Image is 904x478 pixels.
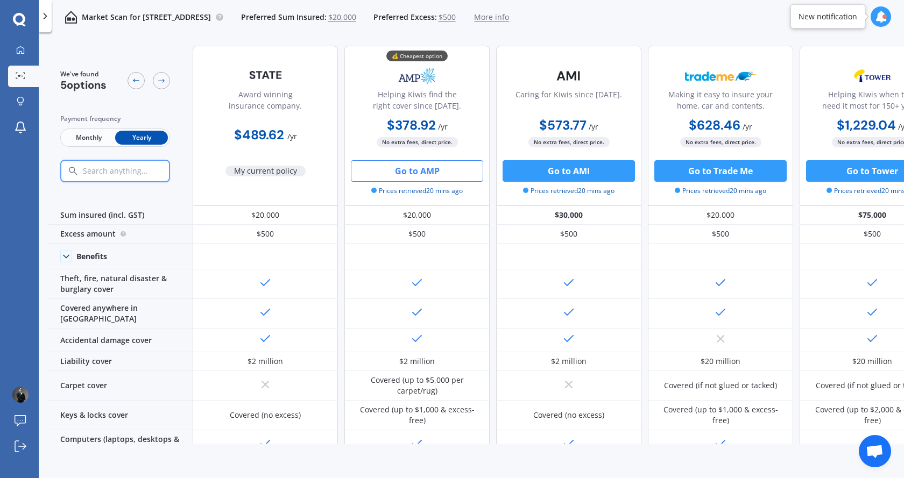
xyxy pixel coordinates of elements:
[551,356,587,367] div: $2 million
[47,206,193,225] div: Sum insured (incl. GST)
[438,122,448,132] span: / yr
[689,117,740,133] b: $628.46
[230,62,301,88] img: State-text-1.webp
[287,131,297,141] span: / yr
[115,131,168,145] span: Yearly
[528,137,610,147] span: No extra fees, direct price.
[47,269,193,299] div: Theft, fire, natural disaster & burglary cover
[60,78,107,92] span: 5 options
[328,12,356,23] span: $20,000
[539,117,587,133] b: $573.77
[743,122,752,132] span: / yr
[202,89,329,116] div: Award winning insurance company.
[515,89,622,116] div: Caring for Kiwis since [DATE].
[352,375,482,396] div: Covered (up to $5,000 per carpet/rug)
[399,356,435,367] div: $2 million
[62,131,115,145] span: Monthly
[701,356,740,367] div: $20 million
[656,404,785,426] div: Covered (up to $1,000 & excess-free)
[377,137,458,147] span: No extra fees, direct price.
[382,62,453,89] img: AMP.webp
[193,206,338,225] div: $20,000
[654,160,787,182] button: Go to Trade Me
[76,252,107,261] div: Benefits
[371,186,463,196] span: Prices retrieved 20 mins ago
[533,410,604,420] div: Covered (no excess)
[685,62,756,89] img: Trademe.webp
[344,225,490,244] div: $500
[503,160,635,182] button: Go to AMI
[60,113,170,124] div: Payment frequency
[373,12,437,23] span: Preferred Excess:
[82,166,192,176] input: Search anything...
[12,387,29,403] img: ACg8ocIHBwd6PAzPy9DwjUYwfOJpy0gZbP4rX5IwbQhMA9jQHe2vcMQA=s96-c
[474,12,509,23] span: More info
[47,430,193,460] div: Computers (laptops, desktops & tablets) cover
[523,186,615,196] span: Prices retrieved 20 mins ago
[852,356,892,367] div: $20 million
[352,404,482,426] div: Covered (up to $1,000 & excess-free)
[47,352,193,371] div: Liability cover
[47,299,193,329] div: Covered anywhere in [GEOGRAPHIC_DATA]
[675,186,766,196] span: Prices retrieved 20 mins ago
[230,410,301,420] div: Covered (no excess)
[241,12,327,23] span: Preferred Sum Insured:
[234,126,284,143] b: $489.62
[859,435,891,467] div: Open chat
[351,160,483,182] button: Go to AMP
[589,122,598,132] span: / yr
[533,62,604,89] img: AMI-text-1.webp
[344,206,490,225] div: $20,000
[664,380,777,391] div: Covered (if not glued or tacked)
[496,225,641,244] div: $500
[439,12,456,23] span: $500
[47,401,193,430] div: Keys & locks cover
[657,89,784,116] div: Making it easy to insure your home, car and contents.
[82,12,211,23] p: Market Scan for [STREET_ADDRESS]
[225,166,306,176] span: My current policy
[648,225,793,244] div: $500
[386,51,448,61] div: 💰 Cheapest option
[837,117,896,133] b: $1,229.04
[387,117,436,133] b: $378.92
[648,206,793,225] div: $20,000
[799,11,857,22] div: New notification
[248,356,283,367] div: $2 million
[60,69,107,79] span: We've found
[354,89,481,116] div: Helping Kiwis find the right cover since [DATE].
[193,225,338,244] div: $500
[680,137,761,147] span: No extra fees, direct price.
[65,11,77,24] img: home-and-contents.b802091223b8502ef2dd.svg
[496,206,641,225] div: $30,000
[47,329,193,352] div: Accidental damage cover
[47,371,193,401] div: Carpet cover
[47,225,193,244] div: Excess amount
